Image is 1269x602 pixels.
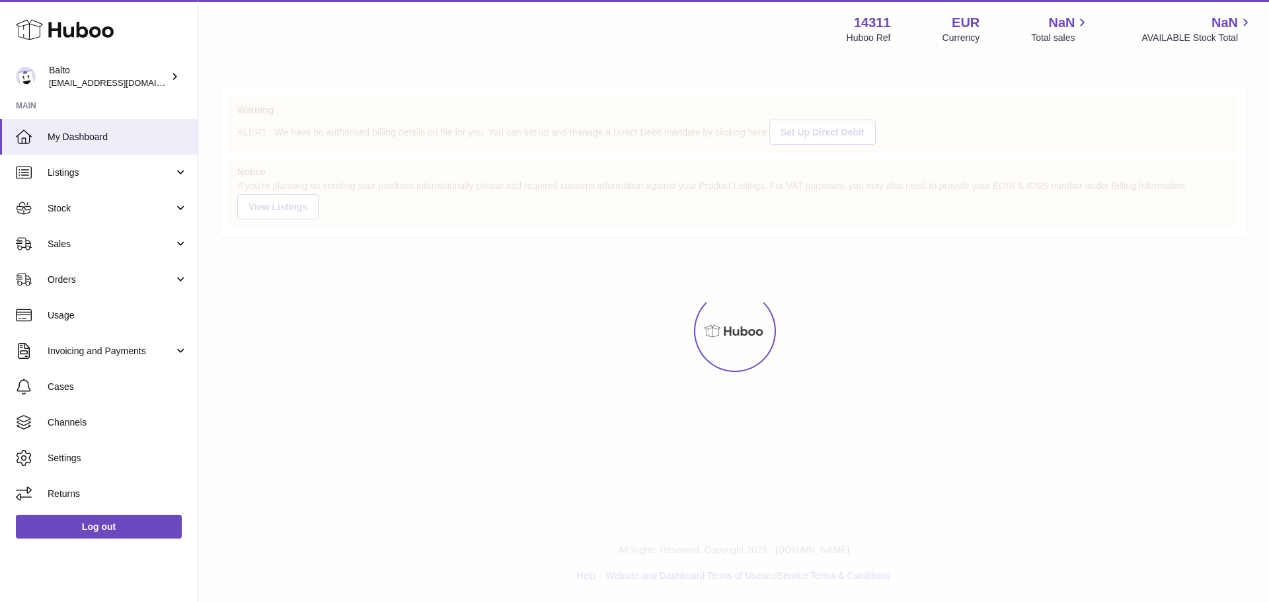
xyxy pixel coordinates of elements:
[48,238,174,250] span: Sales
[48,167,174,179] span: Listings
[48,488,188,500] span: Returns
[1141,32,1253,44] span: AVAILABLE Stock Total
[1211,14,1238,32] span: NaN
[48,274,174,286] span: Orders
[48,131,188,143] span: My Dashboard
[847,32,891,44] div: Huboo Ref
[49,77,194,88] span: [EMAIL_ADDRESS][DOMAIN_NAME]
[854,14,891,32] strong: 14311
[952,14,980,32] strong: EUR
[48,416,188,429] span: Channels
[1048,14,1075,32] span: NaN
[48,309,188,322] span: Usage
[48,345,174,357] span: Invoicing and Payments
[16,67,36,87] img: internalAdmin-14311@internal.huboo.com
[1141,14,1253,44] a: NaN AVAILABLE Stock Total
[1031,32,1090,44] span: Total sales
[16,515,182,539] a: Log out
[49,64,168,89] div: Balto
[1031,14,1090,44] a: NaN Total sales
[48,202,174,215] span: Stock
[48,381,188,393] span: Cases
[48,452,188,465] span: Settings
[942,32,980,44] div: Currency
